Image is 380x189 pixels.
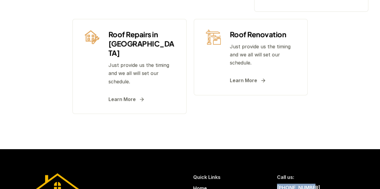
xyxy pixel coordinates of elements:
[108,61,175,86] p: Just provide us the timing and we all will set our schedule.
[242,35,258,39] div: Backlinks
[108,95,136,103] p: Learn More
[10,10,14,14] img: logo_orange.svg
[338,13,343,17] img: support.svg
[193,173,220,181] p: Quick Links
[277,173,294,181] p: Call us:
[363,13,368,17] img: go_to_app.svg
[16,16,66,20] div: Domain: [DOMAIN_NAME]
[108,30,175,58] h4: Roof Repairs in [GEOGRAPHIC_DATA]
[230,76,257,84] p: Learn More
[230,43,296,67] p: Just provide us the timing and we all will set our schedule.
[335,35,352,39] div: Site Audit
[108,95,145,103] a: Learn More
[230,30,296,39] h4: Roof Renovation
[351,13,356,17] img: setting.svg
[133,35,138,40] img: tab_keywords_by_traffic_grey.svg
[48,35,79,39] div: Domain Overview
[10,16,14,20] img: website_grey.svg
[230,76,266,84] a: Learn More
[17,10,29,14] div: v 4.0.25
[329,35,333,40] img: tab_seo_analyzer_grey.svg
[41,35,46,40] img: tab_domain_overview_orange.svg
[139,35,174,39] div: Keywords by Traffic
[236,35,240,40] img: tab_backlinks_grey.svg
